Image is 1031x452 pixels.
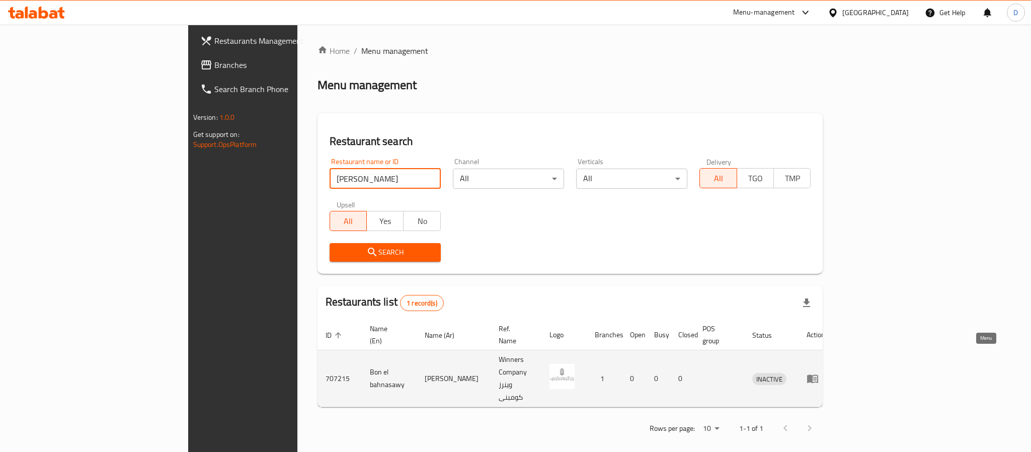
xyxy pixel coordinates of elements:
[192,77,360,101] a: Search Branch Phone
[773,168,811,188] button: TMP
[214,35,352,47] span: Restaurants Management
[741,171,770,186] span: TGO
[193,111,218,124] span: Version:
[362,350,417,407] td: Bon el bahnasawy
[576,169,687,189] div: All
[799,320,833,350] th: Action
[330,243,441,262] button: Search
[330,169,441,189] input: Search for restaurant name or ID..
[403,211,440,231] button: No
[670,320,694,350] th: Closed
[737,168,774,188] button: TGO
[425,329,467,341] span: Name (Ar)
[361,45,428,57] span: Menu management
[733,7,795,19] div: Menu-management
[704,171,733,186] span: All
[752,329,785,341] span: Status
[219,111,235,124] span: 1.0.0
[366,211,404,231] button: Yes
[417,350,491,407] td: [PERSON_NAME]
[778,171,807,186] span: TMP
[706,158,732,165] label: Delivery
[318,45,823,57] nav: breadcrumb
[193,128,240,141] span: Get support on:
[752,373,786,385] span: INACTIVE
[541,320,587,350] th: Logo
[338,246,433,259] span: Search
[499,323,529,347] span: Ref. Name
[214,59,352,71] span: Branches
[842,7,909,18] div: [GEOGRAPHIC_DATA]
[400,295,444,311] div: Total records count
[1013,7,1018,18] span: D
[587,320,622,350] th: Branches
[752,373,786,385] div: INACTIVE
[587,350,622,407] td: 1
[192,53,360,77] a: Branches
[337,201,355,208] label: Upsell
[622,350,646,407] td: 0
[670,350,694,407] td: 0
[330,134,811,149] h2: Restaurant search
[326,329,345,341] span: ID
[453,169,564,189] div: All
[650,422,695,435] p: Rows per page:
[408,214,436,229] span: No
[326,294,444,311] h2: Restaurants list
[370,323,405,347] span: Name (En)
[318,77,417,93] h2: Menu management
[549,364,575,389] img: Bon el bahnasawy
[739,422,763,435] p: 1-1 of 1
[193,138,257,151] a: Support.OpsPlatform
[699,168,737,188] button: All
[371,214,400,229] span: Yes
[192,29,360,53] a: Restaurants Management
[318,320,833,407] table: enhanced table
[702,323,732,347] span: POS group
[334,214,363,229] span: All
[699,421,723,436] div: Rows per page:
[214,83,352,95] span: Search Branch Phone
[330,211,367,231] button: All
[491,350,541,407] td: Winners Company وينرز كومبنى
[622,320,646,350] th: Open
[795,291,819,315] div: Export file
[401,298,443,308] span: 1 record(s)
[646,350,670,407] td: 0
[646,320,670,350] th: Busy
